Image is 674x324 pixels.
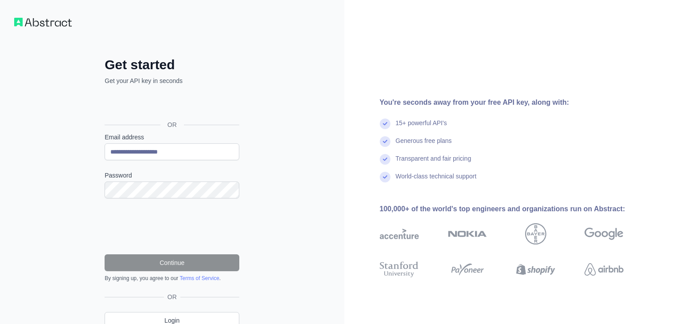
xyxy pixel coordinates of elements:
img: accenture [380,223,419,245]
iframe: reCAPTCHA [105,209,239,244]
a: Terms of Service [179,275,219,281]
img: google [584,223,623,245]
button: Continue [105,254,239,271]
img: check mark [380,172,390,182]
img: airbnb [584,260,623,279]
img: stanford university [380,260,419,279]
img: shopify [516,260,555,279]
img: check mark [380,154,390,165]
div: You're seconds away from your free API key, along with: [380,97,652,108]
img: bayer [525,223,546,245]
h2: Get started [105,57,239,73]
div: Transparent and fair pricing [396,154,471,172]
label: Password [105,171,239,180]
img: check mark [380,119,390,129]
span: OR [160,120,184,129]
span: OR [164,292,180,301]
div: 15+ powerful API's [396,119,447,136]
img: nokia [448,223,487,245]
div: World-class technical support [396,172,477,190]
iframe: Nút Đăng nhập bằng Google [100,95,242,115]
div: 100,000+ of the world's top engineers and organizations run on Abstract: [380,204,652,214]
div: By signing up, you agree to our . [105,275,239,282]
img: Workflow [14,18,72,27]
img: payoneer [448,260,487,279]
div: Generous free plans [396,136,452,154]
img: check mark [380,136,390,147]
label: Email address [105,133,239,142]
p: Get your API key in seconds [105,76,239,85]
